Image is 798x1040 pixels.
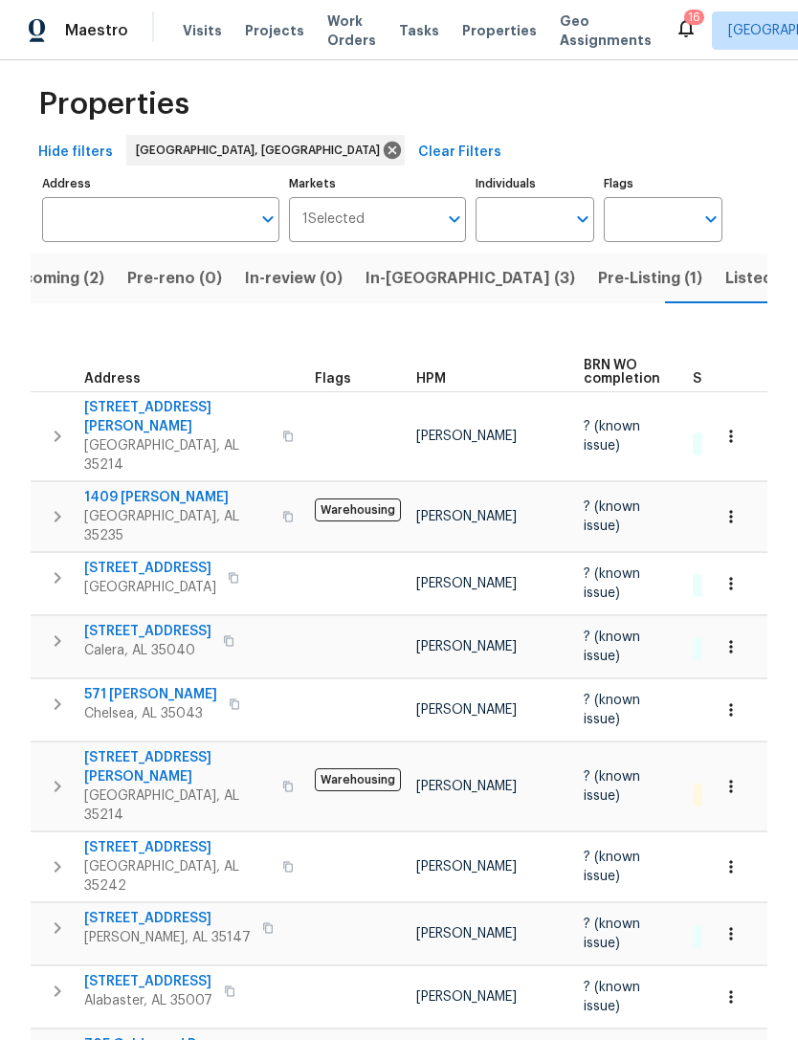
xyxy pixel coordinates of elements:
span: 4 Done [695,436,751,453]
span: ? (known issue) [584,420,640,453]
span: [GEOGRAPHIC_DATA], AL 35242 [84,857,271,896]
label: Markets [289,178,467,189]
button: Open [441,206,468,232]
span: Address [84,372,141,386]
span: Clear Filters [418,141,501,165]
button: Clear Filters [410,135,509,170]
span: ? (known issue) [584,918,640,950]
span: 1409 [PERSON_NAME] [84,488,271,507]
span: Pre-reno (0) [127,265,222,292]
button: Hide filters [31,135,121,170]
span: Hide filters [38,141,113,165]
span: [PERSON_NAME], AL 35147 [84,928,251,947]
span: Properties [38,95,189,114]
span: 1 Done [695,578,747,594]
span: ? (known issue) [584,981,640,1013]
span: [STREET_ADDRESS][PERSON_NAME] [84,748,271,786]
span: Projects [245,21,304,40]
span: [STREET_ADDRESS] [84,838,271,857]
span: ? (known issue) [584,694,640,726]
span: [PERSON_NAME] [416,577,517,590]
span: Chelsea, AL 35043 [84,704,217,723]
span: [PERSON_NAME] [416,990,517,1004]
span: ? (known issue) [584,851,640,883]
span: In-[GEOGRAPHIC_DATA] (3) [366,265,575,292]
span: [STREET_ADDRESS] [84,909,251,928]
span: Tasks [399,24,439,37]
span: 571 [PERSON_NAME] [84,685,217,704]
label: Individuals [476,178,594,189]
span: Pre-Listing (1) [598,265,702,292]
span: 1 Selected [302,211,365,228]
span: [GEOGRAPHIC_DATA], AL 35235 [84,507,271,545]
span: [PERSON_NAME] [416,640,517,653]
span: [STREET_ADDRESS] [84,622,211,641]
span: In-review (0) [245,265,343,292]
span: Geo Assignments [560,11,652,50]
span: Warehousing [315,768,401,791]
span: [GEOGRAPHIC_DATA] [84,578,216,597]
span: [STREET_ADDRESS] [84,559,216,578]
span: ? (known issue) [584,567,640,600]
span: [PERSON_NAME] [416,703,517,717]
span: [PERSON_NAME] [416,510,517,523]
span: Properties [462,21,537,40]
span: Warehousing [315,498,401,521]
span: Work Orders [327,11,376,50]
span: [PERSON_NAME] [416,780,517,793]
div: 16 [688,8,700,27]
span: ? (known issue) [584,770,640,803]
span: 1 Done [695,641,747,657]
span: [PERSON_NAME] [416,430,517,443]
span: BRN WO completion [584,359,660,386]
span: Summary [693,372,755,386]
span: Upcoming (2) [2,265,104,292]
span: Maestro [65,21,128,40]
span: ? (known issue) [584,500,640,533]
span: Flags [315,372,351,386]
span: [STREET_ADDRESS] [84,972,212,991]
span: Alabaster, AL 35007 [84,991,212,1010]
span: Calera, AL 35040 [84,641,211,660]
span: HPM [416,372,446,386]
span: [PERSON_NAME] [416,860,517,874]
button: Open [698,206,724,232]
span: [GEOGRAPHIC_DATA], [GEOGRAPHIC_DATA] [136,141,388,160]
span: Visits [183,21,222,40]
div: [GEOGRAPHIC_DATA], [GEOGRAPHIC_DATA] [126,135,405,166]
label: Flags [604,178,722,189]
span: [STREET_ADDRESS][PERSON_NAME] [84,398,271,436]
span: ? (known issue) [584,631,640,663]
label: Address [42,178,279,189]
button: Open [569,206,596,232]
span: 1 Done [695,928,747,944]
button: Open [255,206,281,232]
span: [PERSON_NAME] [416,927,517,940]
span: [GEOGRAPHIC_DATA], AL 35214 [84,436,271,475]
span: 1 QC [695,786,736,803]
span: [GEOGRAPHIC_DATA], AL 35214 [84,786,271,825]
